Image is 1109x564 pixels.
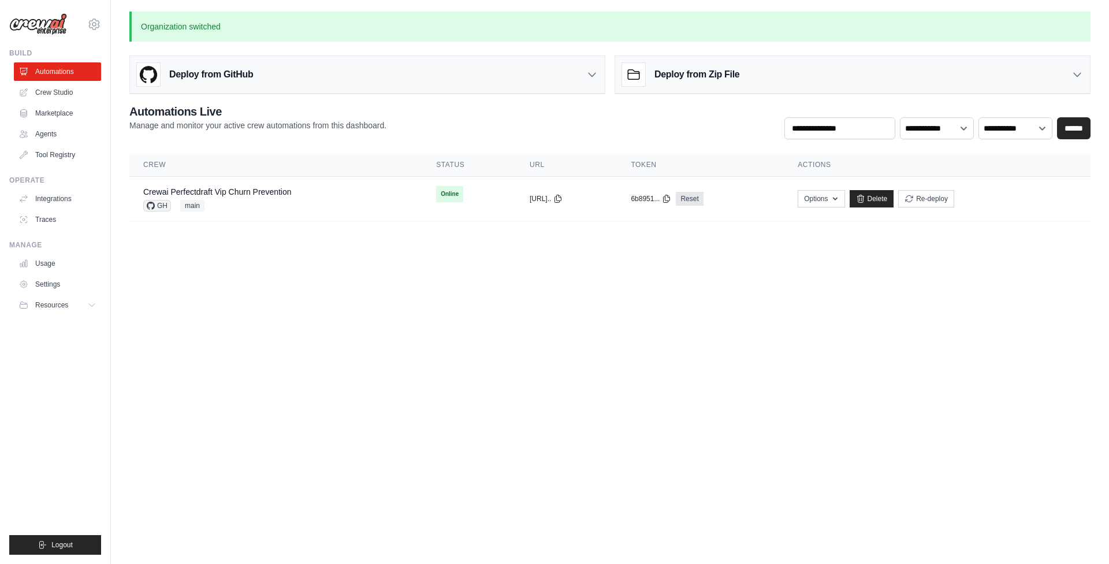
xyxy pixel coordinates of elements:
[14,296,101,314] button: Resources
[14,125,101,143] a: Agents
[9,13,67,35] img: Logo
[436,186,463,202] span: Online
[798,190,844,207] button: Options
[143,187,292,196] a: Crewai Perfectdraft Vip Churn Prevention
[9,240,101,250] div: Manage
[129,153,422,177] th: Crew
[169,68,253,81] h3: Deploy from GitHub
[14,104,101,123] a: Marketplace
[14,275,101,294] a: Settings
[35,300,68,310] span: Resources
[14,146,101,164] a: Tool Registry
[516,153,617,177] th: URL
[180,200,204,211] span: main
[422,153,516,177] th: Status
[9,49,101,58] div: Build
[14,190,101,208] a: Integrations
[850,190,894,207] a: Delete
[14,210,101,229] a: Traces
[129,103,386,120] h2: Automations Live
[898,190,954,207] button: Re-deploy
[14,83,101,102] a: Crew Studio
[14,62,101,81] a: Automations
[137,63,160,86] img: GitHub Logo
[9,176,101,185] div: Operate
[784,153,1091,177] th: Actions
[676,192,703,206] a: Reset
[51,540,73,550] span: Logout
[129,12,1091,42] p: Organization switched
[129,120,386,131] p: Manage and monitor your active crew automations from this dashboard.
[9,535,101,555] button: Logout
[654,68,739,81] h3: Deploy from Zip File
[631,194,671,203] button: 6b8951...
[143,200,171,211] span: GH
[14,254,101,273] a: Usage
[617,153,784,177] th: Token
